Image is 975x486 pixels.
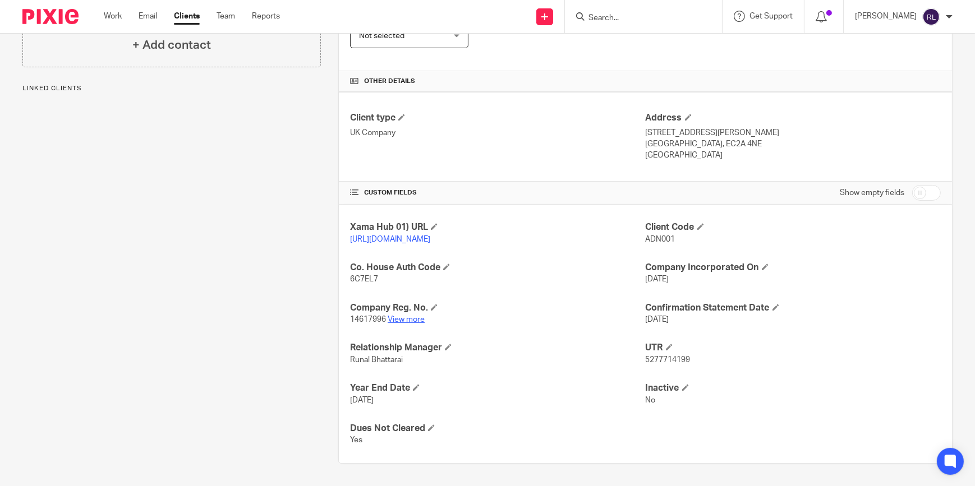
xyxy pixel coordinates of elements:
[350,127,645,138] p: UK Company
[350,221,645,233] h4: Xama Hub 01) URL
[646,316,669,323] span: [DATE]
[359,32,404,40] span: Not selected
[350,275,378,283] span: 6C7EL7
[350,262,645,274] h4: Co. House Auth Code
[174,11,200,22] a: Clients
[350,382,645,394] h4: Year End Date
[350,112,645,124] h4: Client type
[217,11,235,22] a: Team
[22,84,321,93] p: Linked clients
[350,302,645,314] h4: Company Reg. No.
[646,138,941,150] p: [GEOGRAPHIC_DATA], EC2A 4NE
[646,235,675,243] span: ADN001
[646,302,941,314] h4: Confirmation Statement Date
[252,11,280,22] a: Reports
[646,396,656,404] span: No
[646,262,941,274] h4: Company Incorporated On
[749,12,793,20] span: Get Support
[646,275,669,283] span: [DATE]
[350,316,386,323] span: 14617996
[139,11,157,22] a: Email
[646,150,941,161] p: [GEOGRAPHIC_DATA]
[350,342,645,354] h4: Relationship Manager
[350,235,430,243] a: [URL][DOMAIN_NAME]
[646,221,941,233] h4: Client Code
[646,112,941,124] h4: Address
[646,382,941,394] h4: Inactive
[646,342,941,354] h4: UTR
[22,9,79,24] img: Pixie
[364,77,415,86] span: Other details
[350,436,362,444] span: Yes
[388,316,425,323] a: View more
[587,13,688,24] input: Search
[646,356,691,364] span: 5277714199
[840,187,904,198] label: Show empty fields
[646,127,941,138] p: [STREET_ADDRESS][PERSON_NAME]
[350,396,374,404] span: [DATE]
[922,8,940,26] img: svg%3E
[350,188,645,197] h4: CUSTOM FIELDS
[350,423,645,434] h4: Dues Not Cleared
[350,356,403,364] span: Runal Bhattarai
[855,11,917,22] p: [PERSON_NAME]
[132,36,211,54] h4: + Add contact
[104,11,122,22] a: Work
